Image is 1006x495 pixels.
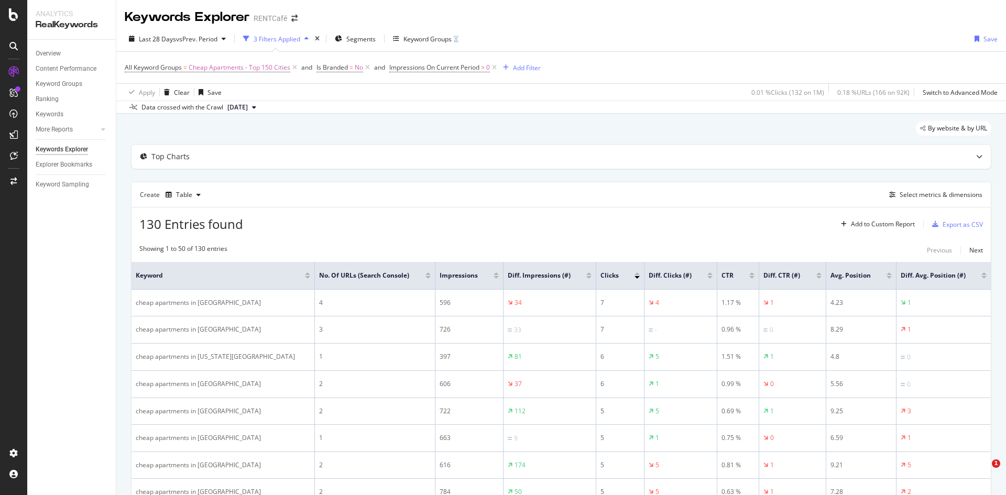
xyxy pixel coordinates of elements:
[254,13,287,24] div: RENTCafé
[655,460,659,470] div: 5
[223,101,260,114] button: [DATE]
[514,434,518,443] div: 9
[515,460,526,470] div: 174
[830,271,871,280] span: Avg. Position
[515,406,526,416] div: 112
[440,271,478,280] span: Impressions
[291,15,298,22] div: arrow-right-arrow-left
[655,379,659,389] div: 1
[440,433,499,443] div: 663
[36,63,108,74] a: Content Performance
[928,216,983,233] button: Export as CSV
[139,88,155,97] div: Apply
[136,433,310,443] div: cheap apartments in [GEOGRAPHIC_DATA]
[600,352,640,361] div: 6
[770,460,774,470] div: 1
[189,60,290,75] span: Cheap Apartments - Top 150 Cities
[139,215,243,233] span: 130 Entries found
[389,30,463,47] button: Keyword Groups
[313,34,322,44] div: times
[514,325,521,335] div: 33
[970,459,996,485] iframe: Intercom live chat
[721,298,754,307] div: 1.17 %
[254,35,300,43] div: 3 Filters Applied
[655,433,659,443] div: 1
[136,271,289,280] span: Keyword
[389,63,479,72] span: Impressions On Current Period
[851,221,915,227] div: Add to Custom Report
[136,460,310,470] div: cheap apartments in [GEOGRAPHIC_DATA]
[36,48,108,59] a: Overview
[319,379,430,389] div: 2
[36,144,108,155] a: Keywords Explorer
[481,63,485,72] span: >
[600,460,640,470] div: 5
[136,406,310,416] div: cheap apartments in [GEOGRAPHIC_DATA]
[36,79,82,90] div: Keyword Groups
[923,88,998,97] div: Switch to Advanced Mode
[36,19,107,31] div: RealKeywords
[125,84,155,101] button: Apply
[319,325,430,334] div: 3
[830,460,892,470] div: 9.21
[885,189,982,201] button: Select metrics & dimensions
[508,437,512,440] img: Equal
[600,325,640,334] div: 7
[36,124,73,135] div: More Reports
[655,352,659,361] div: 5
[600,433,640,443] div: 5
[301,62,312,72] button: and
[992,459,1000,468] span: 1
[36,159,108,170] a: Explorer Bookmarks
[36,179,89,190] div: Keyword Sampling
[751,88,824,97] div: 0.01 % Clicks ( 132 on 1M )
[499,61,541,74] button: Add Filter
[907,353,911,362] div: 0
[36,94,59,105] div: Ranking
[374,63,385,72] div: and
[901,356,905,359] img: Equal
[36,109,63,120] div: Keywords
[174,88,190,97] div: Clear
[227,103,248,112] span: 2025 Sep. 17th
[139,35,176,43] span: Last 28 Days
[600,406,640,416] div: 5
[830,433,892,443] div: 6.59
[440,460,499,470] div: 616
[655,406,659,416] div: 5
[508,328,512,332] img: Equal
[349,63,353,72] span: =
[513,63,541,72] div: Add Filter
[830,406,892,416] div: 9.25
[830,379,892,389] div: 5.56
[918,84,998,101] button: Switch to Advanced Mode
[319,406,430,416] div: 2
[36,124,98,135] a: More Reports
[36,8,107,19] div: Analytics
[649,328,653,332] img: Equal
[36,144,88,155] div: Keywords Explorer
[136,325,310,334] div: cheap apartments in [GEOGRAPHIC_DATA]
[316,63,348,72] span: Is Branded
[440,298,499,307] div: 596
[139,244,227,257] div: Showing 1 to 50 of 130 entries
[907,460,911,470] div: 5
[136,298,310,307] div: cheap apartments in [GEOGRAPHIC_DATA]
[649,271,692,280] span: Diff. Clicks (#)
[600,298,640,307] div: 7
[151,151,190,162] div: Top Charts
[136,379,310,389] div: cheap apartments in [GEOGRAPHIC_DATA]
[125,30,230,47] button: Last 28 DaysvsPrev. Period
[928,125,987,131] span: By website & by URL
[721,433,754,443] div: 0.75 %
[440,379,499,389] div: 606
[770,352,774,361] div: 1
[125,63,182,72] span: All Keyword Groups
[183,63,187,72] span: =
[440,325,499,334] div: 726
[508,271,571,280] span: Diff. Impressions (#)
[403,35,452,43] div: Keyword Groups
[319,271,409,280] span: No. of URLs (Search Console)
[830,352,892,361] div: 4.8
[319,352,430,361] div: 1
